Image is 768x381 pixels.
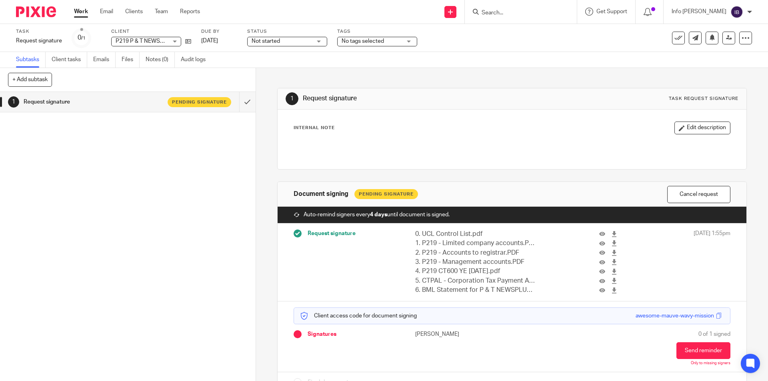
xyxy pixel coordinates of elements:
small: /1 [81,36,86,40]
img: Pixie [16,6,56,17]
h1: Request signature [24,96,162,108]
strong: 4 days [370,212,387,217]
a: Subtasks [16,52,46,68]
span: Request signature [308,229,356,237]
a: Email [100,8,113,16]
span: 0 of 1 signed [698,330,730,338]
div: 1 [8,96,19,108]
p: Internal Note [294,125,335,131]
button: Edit description [674,122,730,134]
p: Only to missing signers [691,361,730,366]
div: awesome-mauve-wavy-mission [636,312,714,320]
p: [PERSON_NAME] [415,330,512,338]
a: Clients [125,8,143,16]
span: No tags selected [342,38,384,44]
div: Task request signature [669,96,738,102]
a: Audit logs [181,52,212,68]
p: 0. UCL Control List.pdf [415,229,536,239]
p: 5. CTPAL - Corporation Tax Payment Advice Letter.pdf [415,276,536,285]
a: Client tasks [52,52,87,68]
h1: Request signature [303,94,529,103]
button: + Add subtask [8,73,52,86]
input: Search [481,10,553,17]
a: Emails [93,52,116,68]
div: Request signature [16,37,62,45]
span: [DATE] [201,38,218,44]
a: Files [122,52,140,68]
p: 3. P219 - Management accounts.PDF [415,257,536,267]
button: Send reminder [676,342,730,359]
p: Client access code for document signing [300,312,417,320]
p: Info [PERSON_NAME] [672,8,726,16]
button: Cancel request [667,186,730,203]
label: Due by [201,28,237,35]
span: Get Support [596,9,627,14]
div: 0 [78,33,86,42]
label: Tags [337,28,417,35]
label: Client [111,28,191,35]
label: Task [16,28,62,35]
span: [DATE] 1:55pm [694,229,730,295]
span: Not started [252,38,280,44]
span: Signatures [308,330,336,338]
p: 4. P219 CT600 YE [DATE].pdf [415,267,536,276]
p: 1. P219 - Limited company accounts.PDF [415,239,536,248]
a: Team [155,8,168,16]
div: 1 [286,92,298,105]
p: 6. BML Statement for P & T NEWSPLUS LTD As At [DATE].pdf [415,285,536,295]
p: 2. P219 - Accounts to registrar.PDF [415,248,536,257]
h1: Document signing [294,190,348,198]
div: Pending Signature [354,189,418,199]
span: P219 P & T NEWSPLUS LTD [116,38,185,44]
label: Status [247,28,327,35]
a: Notes (0) [146,52,175,68]
img: svg%3E [730,6,743,18]
span: Auto-remind signers every until document is signed. [304,211,450,219]
span: Pending signature [172,99,227,106]
a: Work [74,8,88,16]
a: Reports [180,8,200,16]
